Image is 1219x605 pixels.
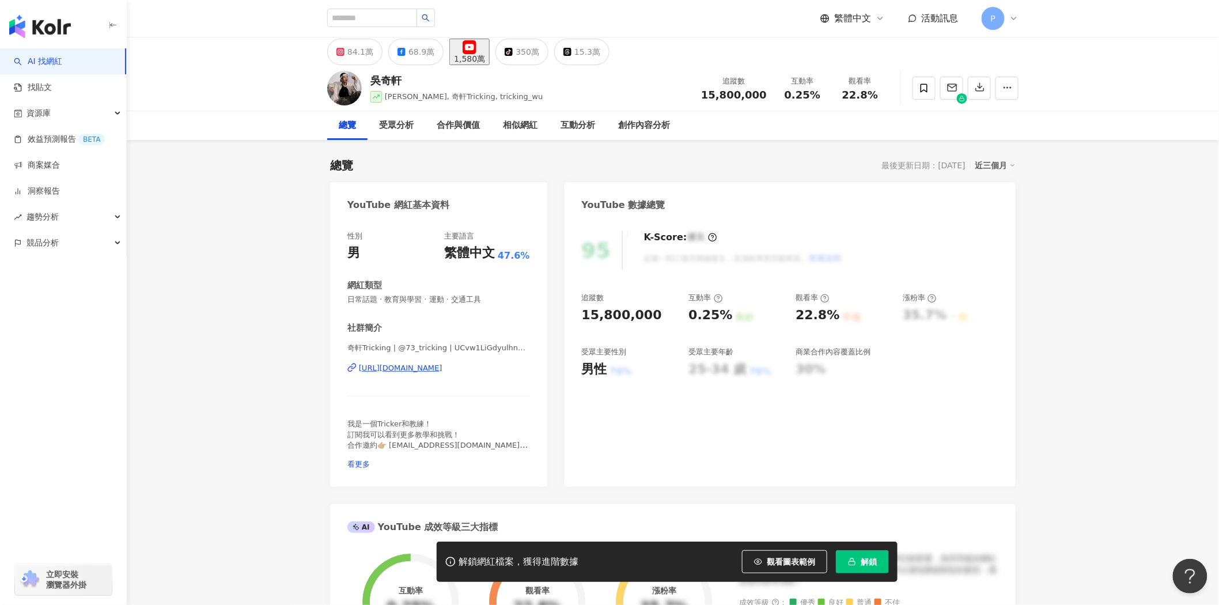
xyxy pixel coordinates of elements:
div: 受眾主要性別 [582,347,627,357]
span: 解鎖 [861,557,877,566]
div: 22.8% [796,307,839,324]
span: 47.6% [498,249,530,262]
div: 吳奇軒 [370,73,543,88]
button: 68.9萬 [388,39,444,65]
div: 觀看率 [525,586,550,595]
div: 漲粉率 [903,293,937,303]
div: AI [347,521,375,533]
button: 350萬 [495,39,548,65]
span: 活動訊息 [922,13,959,24]
span: 競品分析 [26,230,59,256]
div: 近三個月 [975,158,1016,173]
div: 社群簡介 [347,322,382,334]
span: 看更多 [347,460,370,468]
div: 15.3萬 [574,44,600,60]
div: YouTube 成效等級三大指標 [347,521,498,534]
div: 互動率 [688,293,722,303]
div: 觀看率 [838,75,882,87]
a: [URL][DOMAIN_NAME] [347,363,530,373]
a: 商案媒合 [14,160,60,171]
div: 最後更新日期：[DATE] [882,161,966,170]
div: 350萬 [516,44,539,60]
div: 總覽 [339,119,356,133]
img: chrome extension [18,570,41,589]
a: 洞察報告 [14,186,60,197]
span: 0.25% [785,89,820,101]
div: 男 [347,244,360,262]
div: 繁體中文 [444,244,495,262]
div: 商業合作內容覆蓋比例 [796,347,870,357]
div: 創作內容分析 [618,119,670,133]
button: 15.3萬 [554,39,609,65]
div: 追蹤數 [582,293,604,303]
button: 觀看圖表範例 [742,550,827,573]
div: 15,800,000 [582,307,662,324]
div: 總覽 [330,157,353,173]
div: 受眾分析 [379,119,414,133]
button: 84.1萬 [327,39,383,65]
button: 1,580萬 [449,39,490,65]
span: P [991,12,995,25]
a: 找貼文 [14,82,52,93]
span: 奇軒Tricking | @73_tricking | UCvw1LiGdyulhnGksJlGWB6g [347,343,530,353]
div: K-Score : [644,231,717,244]
span: 觀看圖表範例 [767,557,815,566]
div: 受眾主要年齡 [688,347,733,357]
a: searchAI 找網紅 [14,56,62,67]
span: 22.8% [842,89,878,101]
img: KOL Avatar [327,71,362,105]
div: 互動率 [399,586,423,595]
span: 趨勢分析 [26,204,59,230]
div: YouTube 網紅基本資料 [347,199,449,211]
div: 網紅類型 [347,279,382,292]
span: [PERSON_NAME], 奇軒Tricking, tricking_wu [385,92,543,101]
a: chrome extension立即安裝 瀏覽器外掛 [15,564,112,595]
div: 追蹤數 [701,75,767,87]
span: 資源庫 [26,100,51,126]
div: 男性 [582,361,607,379]
img: logo [9,15,71,38]
span: rise [14,213,22,221]
div: 性別 [347,231,362,241]
span: 15,800,000 [701,89,767,101]
span: 立即安裝 瀏覽器外掛 [46,569,86,590]
div: 解鎖網紅檔案，獲得進階數據 [459,556,578,568]
span: 繁體中文 [834,12,871,25]
div: 1,580萬 [454,54,485,63]
div: 合作與價值 [437,119,480,133]
div: 相似網紅 [503,119,537,133]
div: YouTube 數據總覽 [582,199,665,211]
a: 效益預測報告BETA [14,134,105,145]
div: 84.1萬 [347,44,373,60]
div: 主要語言 [444,231,474,241]
button: 解鎖 [836,550,889,573]
div: 互動率 [781,75,824,87]
div: 觀看率 [796,293,830,303]
span: 日常話題 · 教育與學習 · 運動 · 交通工具 [347,294,530,305]
div: 互動分析 [561,119,595,133]
div: 68.9萬 [408,44,434,60]
span: search [422,14,430,22]
div: 0.25% [688,307,732,324]
div: 漲粉率 [652,586,676,595]
div: [URL][DOMAIN_NAME] [359,363,442,373]
span: 我是一個Tricker和教練！ 訂閱我可以看到更多教學和挑戰！ 合作邀約👉🏼 [EMAIL_ADDRESS][DOMAIN_NAME] 線上課程報名 [URL][DOMAIN_NAME] [347,419,528,470]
